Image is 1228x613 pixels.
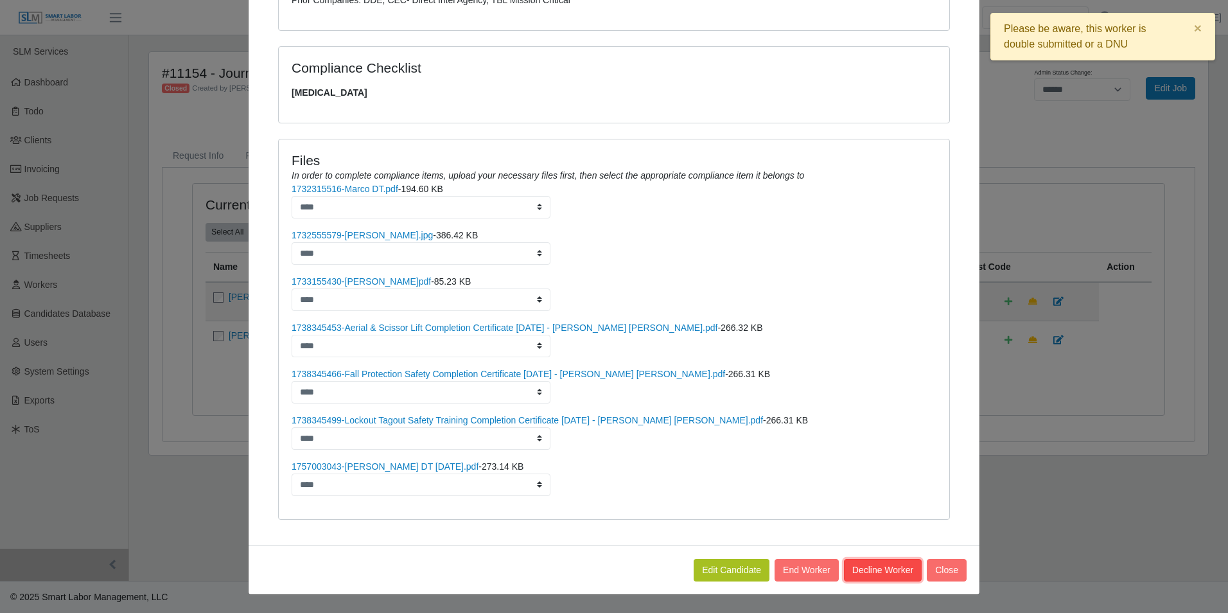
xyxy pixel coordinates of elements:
a: 1757003043-[PERSON_NAME] DT [DATE].pdf [292,461,478,472]
a: 1733155430-[PERSON_NAME]pdf [292,276,431,287]
h4: Files [292,152,936,168]
a: 1738345466-Fall Protection Safety Completion Certificate [DATE] - [PERSON_NAME] [PERSON_NAME].pdf [292,369,725,379]
li: - [292,182,936,218]
a: 1738345499-Lockout Tagout Safety Training Completion Certificate [DATE] - [PERSON_NAME] [PERSON_N... [292,415,763,425]
span: 266.32 KB [721,323,762,333]
li: - [292,460,936,496]
a: 1732315516-Marco DT.pdf [292,184,398,194]
span: 194.60 KB [401,184,443,194]
li: - [292,321,936,357]
a: 1732555579-[PERSON_NAME].jpg [292,230,433,240]
button: Close [927,559,967,582]
li: - [292,414,936,450]
button: End Worker [775,559,839,582]
li: - [292,229,936,265]
span: 85.23 KB [434,276,471,287]
a: 1738345453-Aerial & Scissor Lift Completion Certificate [DATE] - [PERSON_NAME] [PERSON_NAME].pdf [292,323,717,333]
span: [MEDICAL_DATA] [292,86,936,100]
span: 266.31 KB [728,369,770,379]
i: In order to complete compliance items, upload your necessary files first, then select the appropr... [292,170,804,181]
span: 273.14 KB [482,461,523,472]
h4: Compliance Checklist [292,60,715,76]
div: Please be aware, this worker is double submitted or a DNU [990,13,1215,60]
a: Edit Candidate [694,559,769,582]
button: Decline Worker [844,559,922,582]
span: 386.42 KB [436,230,478,240]
li: - [292,368,936,404]
span: 266.31 KB [766,415,808,425]
li: - [292,275,936,311]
